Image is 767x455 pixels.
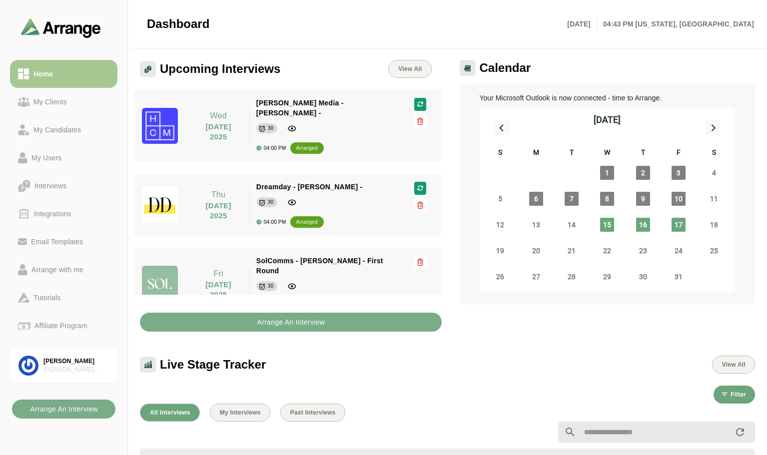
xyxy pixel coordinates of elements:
a: Integrations [10,200,117,228]
button: Arrange An Interview [12,400,115,419]
span: Calendar [480,60,531,75]
span: Filter [730,391,746,398]
span: Sunday, October 12, 2025 [493,218,507,232]
span: Dreamday - [PERSON_NAME] - [256,183,363,191]
span: Dashboard [147,16,209,31]
span: Monday, October 27, 2025 [529,270,543,284]
a: [PERSON_NAME][PERSON_NAME] Associates [10,348,117,384]
span: Upcoming Interviews [160,61,280,76]
span: Past Interviews [290,409,336,416]
span: SolComms - [PERSON_NAME] - First Round [256,257,383,275]
img: solcomms_logo.jpg [142,266,178,302]
div: 30 [268,281,274,291]
p: [DATE] 2025 [193,280,244,300]
img: dreamdayla_logo.jpg [142,187,178,223]
span: Tuesday, October 28, 2025 [565,270,579,284]
a: My Users [10,144,117,172]
span: Monday, October 6, 2025 [529,192,543,206]
div: F [661,147,696,160]
b: Arrange An Interview [29,400,98,419]
a: My Clients [10,88,117,116]
div: 30 [268,197,274,207]
span: Thursday, October 16, 2025 [636,218,650,232]
span: Monday, October 13, 2025 [529,218,543,232]
span: Thursday, October 2, 2025 [636,166,650,180]
span: Thursday, October 9, 2025 [636,192,650,206]
span: Saturday, October 4, 2025 [707,166,721,180]
span: Thursday, October 23, 2025 [636,244,650,258]
div: 30 [268,123,274,133]
p: Wed [193,110,244,122]
p: Thu [193,189,244,201]
div: T [554,147,589,160]
div: My Clients [29,96,71,108]
span: Friday, October 10, 2025 [672,192,686,206]
button: View All [712,356,755,374]
b: Arrange An Interview [256,313,325,332]
a: Arrange with me [10,256,117,284]
div: Email Templates [27,236,87,248]
span: Wednesday, October 1, 2025 [600,166,614,180]
div: My Users [27,152,65,164]
span: Wednesday, October 22, 2025 [600,244,614,258]
span: Tuesday, October 21, 2025 [565,244,579,258]
button: Arrange An Interview [140,313,442,332]
span: Friday, October 3, 2025 [672,166,686,180]
a: Interviews [10,172,117,200]
span: Saturday, October 18, 2025 [707,218,721,232]
p: [DATE] 2025 [193,201,244,221]
div: [DATE] [594,113,621,127]
span: Wednesday, October 29, 2025 [600,270,614,284]
span: My Interviews [219,409,261,416]
div: [PERSON_NAME] [43,357,109,366]
img: arrangeai-name-small-logo.4d2b8aee.svg [21,18,101,37]
div: M [518,147,554,160]
p: Fri [193,268,244,280]
div: Integrations [30,208,75,220]
span: [PERSON_NAME] Media - [PERSON_NAME] - [256,99,344,117]
span: Thursday, October 30, 2025 [636,270,650,284]
button: Filter [714,386,755,404]
div: [PERSON_NAME] Associates [43,366,109,374]
div: S [483,147,518,160]
span: Wednesday, October 8, 2025 [600,192,614,206]
a: Home [10,60,117,88]
button: My Interviews [210,404,270,422]
span: Tuesday, October 7, 2025 [565,192,579,206]
div: 04:00 PM [256,145,286,151]
span: Sunday, October 19, 2025 [493,244,507,258]
span: View All [398,65,422,72]
p: [DATE] 2025 [193,122,244,142]
span: Wednesday, October 15, 2025 [600,218,614,232]
span: Friday, October 31, 2025 [672,270,686,284]
span: Tuesday, October 14, 2025 [565,218,579,232]
p: Your Microsoft Outlook is now connected - time to Arrange. [480,92,736,104]
div: Interviews [30,180,70,192]
div: arranged [296,143,318,153]
span: All Interviews [149,409,190,416]
div: 04:00 PM [256,219,286,225]
div: Affiliate Program [30,320,91,332]
span: Live Stage Tracker [160,357,266,372]
button: All Interviews [140,404,200,422]
div: S [697,147,732,160]
a: Tutorials [10,284,117,312]
div: arranged [296,217,318,227]
div: My Candidates [29,124,85,136]
span: Saturday, October 11, 2025 [707,192,721,206]
a: Affiliate Program [10,312,117,340]
p: [DATE] [567,18,597,30]
div: W [590,147,625,160]
div: T [625,147,661,160]
span: Saturday, October 25, 2025 [707,244,721,258]
a: Email Templates [10,228,117,256]
i: appended action [734,426,746,438]
span: Sunday, October 5, 2025 [493,192,507,206]
button: Past Interviews [280,404,345,422]
span: Sunday, October 26, 2025 [493,270,507,284]
span: Monday, October 20, 2025 [529,244,543,258]
div: Arrange with me [27,264,87,276]
a: My Candidates [10,116,117,144]
p: 04:43 PM [US_STATE], [GEOGRAPHIC_DATA] [597,18,754,30]
span: Friday, October 24, 2025 [672,244,686,258]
